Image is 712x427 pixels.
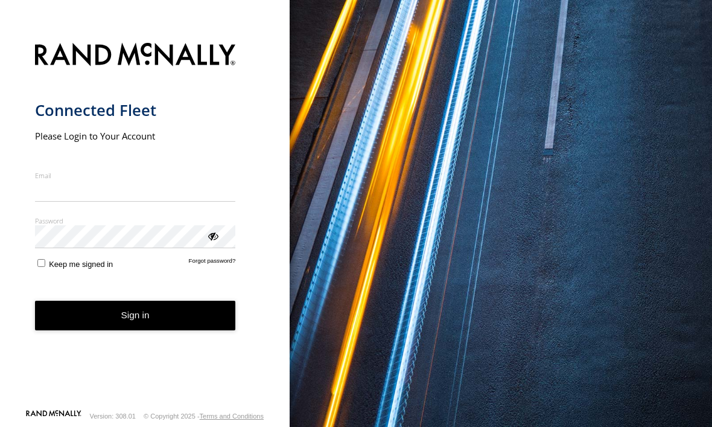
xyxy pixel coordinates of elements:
h2: Please Login to Your Account [35,130,236,142]
label: Email [35,171,236,180]
a: Forgot password? [189,257,236,269]
form: main [35,36,255,409]
div: © Copyright 2025 - [144,413,264,420]
span: Keep me signed in [49,260,113,269]
a: Terms and Conditions [200,413,264,420]
label: Password [35,216,236,225]
button: Sign in [35,301,236,330]
h1: Connected Fleet [35,100,236,120]
div: Version: 308.01 [90,413,136,420]
a: Visit our Website [26,410,81,422]
input: Keep me signed in [37,259,45,267]
div: ViewPassword [206,230,218,242]
img: Rand McNally [35,40,236,71]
